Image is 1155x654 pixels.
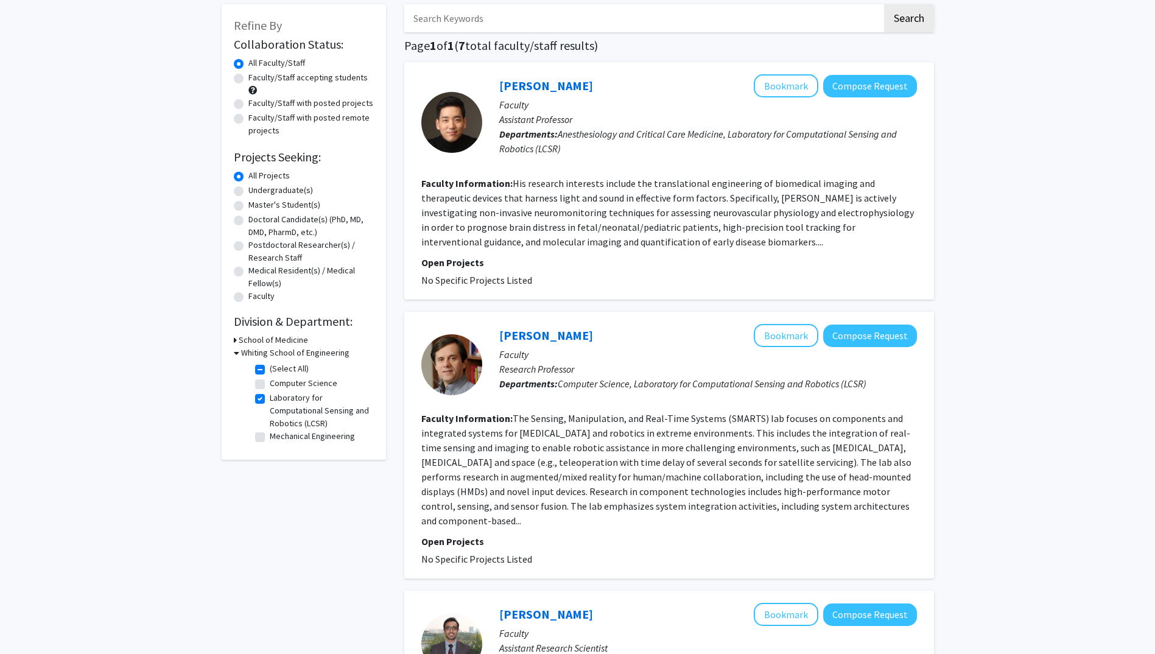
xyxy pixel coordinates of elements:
[458,38,465,53] span: 7
[421,274,532,286] span: No Specific Projects Listed
[421,534,917,549] p: Open Projects
[448,38,454,53] span: 1
[248,184,313,197] label: Undergraduate(s)
[499,328,593,343] a: [PERSON_NAME]
[499,128,897,155] span: Anesthesiology and Critical Care Medicine, Laboratory for Computational Sensing and Robotics (LCSR)
[421,412,513,424] b: Faculty Information:
[248,264,374,290] label: Medical Resident(s) / Medical Fellow(s)
[499,112,917,127] p: Assistant Professor
[499,347,917,362] p: Faculty
[270,377,337,390] label: Computer Science
[234,18,282,33] span: Refine By
[239,334,308,346] h3: School of Medicine
[823,75,917,97] button: Compose Request to Jeeun Kang
[499,626,917,641] p: Faculty
[558,378,866,390] span: Computer Science, Laboratory for Computational Sensing and Robotics (LCSR)
[241,346,349,359] h3: Whiting School of Engineering
[499,378,558,390] b: Departments:
[754,603,818,626] button: Add Adnan Munawar to Bookmarks
[270,362,309,375] label: (Select All)
[823,325,917,347] button: Compose Request to Peter Kazanzides
[234,150,374,164] h2: Projects Seeking:
[234,314,374,329] h2: Division & Department:
[248,199,320,211] label: Master's Student(s)
[421,177,513,189] b: Faculty Information:
[248,57,305,69] label: All Faculty/Staff
[248,169,290,182] label: All Projects
[499,128,558,140] b: Departments:
[421,412,911,527] fg-read-more: The Sensing, Manipulation, and Real-Time Systems (SMARTS) lab focuses on components and integrate...
[404,4,882,32] input: Search Keywords
[430,38,437,53] span: 1
[404,38,934,53] h1: Page of ( total faculty/staff results)
[248,213,374,239] label: Doctoral Candidate(s) (PhD, MD, DMD, PharmD, etc.)
[754,74,818,97] button: Add Jeeun Kang to Bookmarks
[234,37,374,52] h2: Collaboration Status:
[499,78,593,93] a: [PERSON_NAME]
[421,177,914,248] fg-read-more: His research interests include the translational engineering of biomedical imaging and therapeuti...
[823,603,917,626] button: Compose Request to Adnan Munawar
[499,607,593,622] a: [PERSON_NAME]
[248,71,368,84] label: Faculty/Staff accepting students
[248,97,373,110] label: Faculty/Staff with posted projects
[421,255,917,270] p: Open Projects
[421,553,532,565] span: No Specific Projects Listed
[270,392,371,430] label: Laboratory for Computational Sensing and Robotics (LCSR)
[248,290,275,303] label: Faculty
[248,239,374,264] label: Postdoctoral Researcher(s) / Research Staff
[884,4,934,32] button: Search
[754,324,818,347] button: Add Peter Kazanzides to Bookmarks
[499,362,917,376] p: Research Professor
[9,599,52,645] iframe: Chat
[499,97,917,112] p: Faculty
[270,430,355,443] label: Mechanical Engineering
[248,111,374,137] label: Faculty/Staff with posted remote projects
